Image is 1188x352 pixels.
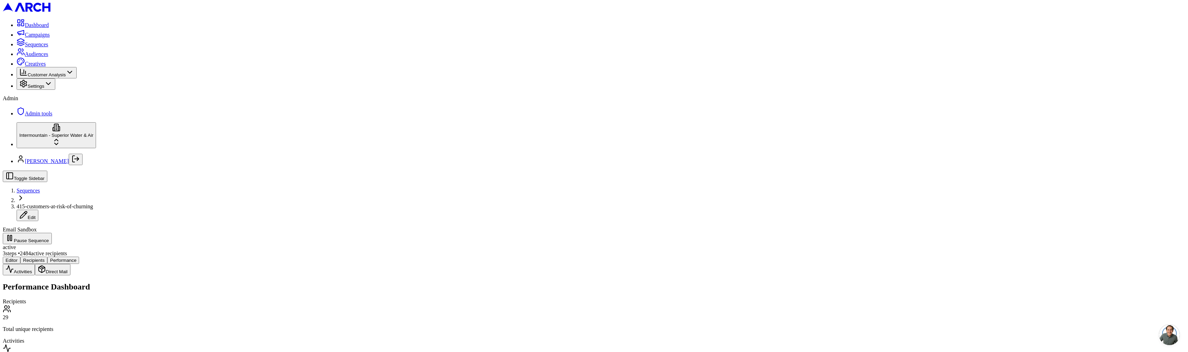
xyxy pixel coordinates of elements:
[17,32,50,38] a: Campaigns
[3,171,47,182] button: Toggle Sidebar
[3,250,67,256] span: 3 steps • 2484 active recipients
[28,84,44,89] span: Settings
[17,41,48,47] a: Sequences
[17,210,38,221] button: Edit
[17,78,55,90] button: Settings
[19,133,93,138] span: Intermountain - Superior Water & Air
[17,67,77,78] button: Customer Analysis
[3,95,1185,102] div: Admin
[25,111,52,116] span: Admin tools
[3,257,20,264] button: Editor
[1159,324,1180,345] a: Open chat
[17,61,46,67] a: Creatives
[17,203,93,209] span: 415-customers-at-risk-of-churning
[3,338,1185,344] div: Activities
[17,188,40,193] a: Sequences
[3,264,35,275] button: Activities
[14,176,45,181] span: Toggle Sidebar
[3,244,1185,250] div: active
[47,257,79,264] button: Performance
[25,32,50,38] span: Campaigns
[3,188,1185,221] nav: breadcrumb
[3,282,1185,292] h2: Performance Dashboard
[69,154,83,165] button: Log out
[28,215,36,220] span: Edit
[17,22,49,28] a: Dashboard
[3,233,52,244] button: Pause Sequence
[25,22,49,28] span: Dashboard
[25,41,48,47] span: Sequences
[3,326,1185,332] p: Total unique recipients
[25,51,48,57] span: Audiences
[25,158,69,164] a: [PERSON_NAME]
[28,72,66,77] span: Customer Analysis
[35,264,70,275] button: Direct Mail
[25,61,46,67] span: Creatives
[3,314,1185,321] div: 29
[17,51,48,57] a: Audiences
[3,227,1185,233] div: Email Sandbox
[17,122,96,148] button: Intermountain - Superior Water & Air
[3,298,1185,305] div: Recipients
[17,111,52,116] a: Admin tools
[20,257,47,264] button: Recipients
